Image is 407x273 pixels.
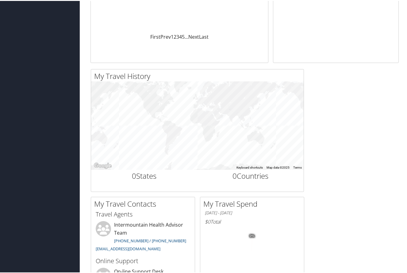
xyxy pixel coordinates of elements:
[236,165,263,169] button: Keyboard shortcuts
[205,217,299,224] h6: Total
[93,161,113,169] img: Google
[114,237,186,243] a: [PHONE_NUMBER] / [PHONE_NUMBER]
[267,165,290,168] span: Map data ©2025
[171,33,174,39] a: 1
[132,170,136,180] span: 0
[93,220,193,253] li: Intermountain Health Advisor Team
[202,170,299,180] h2: Countries
[203,198,304,208] h2: My Travel Spend
[250,233,255,237] tspan: 0%
[205,217,210,224] span: $0
[150,33,160,39] a: First
[96,209,190,218] h3: Travel Agents
[96,256,190,264] h3: Online Support
[174,33,176,39] a: 2
[160,33,171,39] a: Prev
[93,161,113,169] a: Open this area in Google Maps (opens a new window)
[199,33,209,39] a: Last
[179,33,182,39] a: 4
[94,198,195,208] h2: My Travel Contacts
[293,165,302,168] a: Terms (opens in new tab)
[96,170,193,180] h2: States
[232,170,237,180] span: 0
[188,33,199,39] a: Next
[205,209,299,215] h6: [DATE] - [DATE]
[94,70,304,80] h2: My Travel History
[182,33,185,39] a: 5
[185,33,188,39] span: …
[176,33,179,39] a: 3
[96,245,160,251] a: [EMAIL_ADDRESS][DOMAIN_NAME]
